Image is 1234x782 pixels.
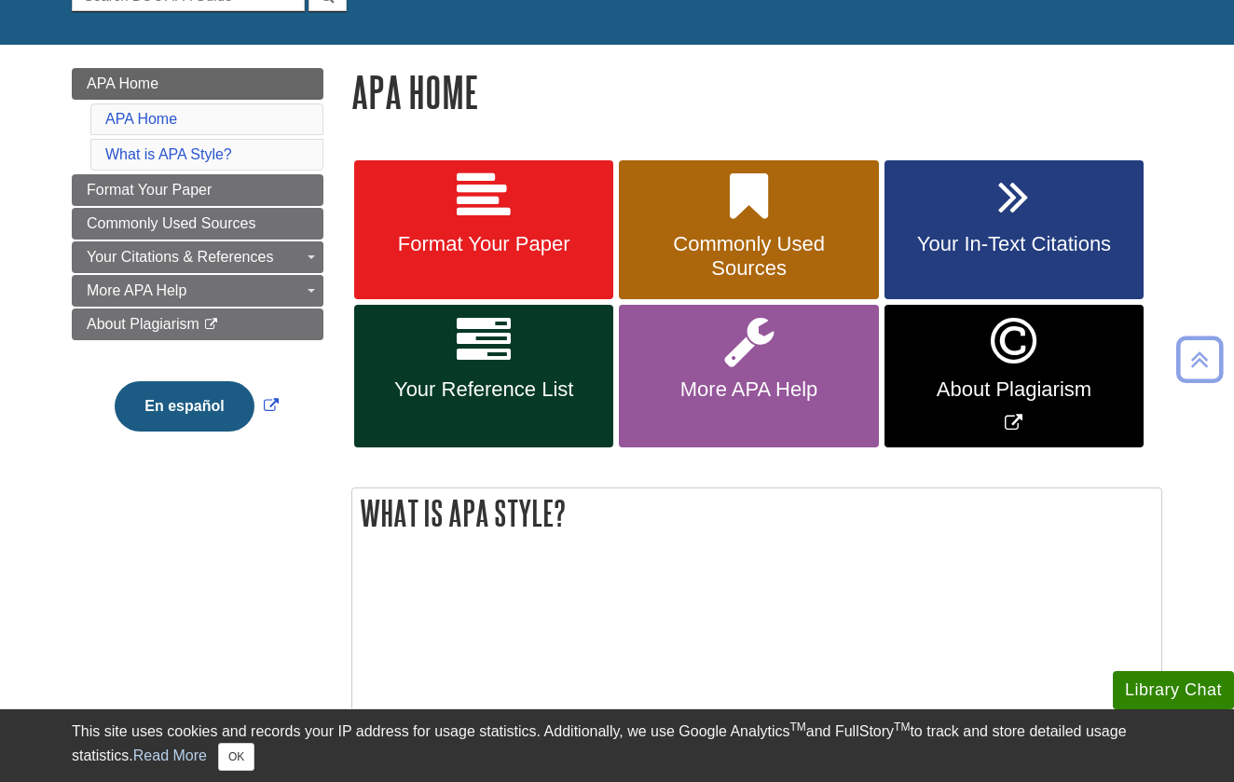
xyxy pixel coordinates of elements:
a: Your In-Text Citations [884,160,1144,300]
i: This link opens in a new window [203,319,219,331]
sup: TM [894,720,910,734]
a: APA Home [72,68,323,100]
a: Link opens in new window [110,398,282,414]
a: About Plagiarism [72,309,323,340]
a: APA Home [105,111,177,127]
span: About Plagiarism [898,377,1130,402]
span: APA Home [87,75,158,91]
span: Format Your Paper [87,182,212,198]
a: Commonly Used Sources [72,208,323,240]
a: More APA Help [72,275,323,307]
h2: What is APA Style? [352,488,1161,538]
span: Your Citations & References [87,249,273,265]
span: More APA Help [87,282,186,298]
span: More APA Help [633,377,864,402]
button: Close [218,743,254,771]
a: What is APA Style? [105,146,232,162]
a: Format Your Paper [72,174,323,206]
button: Library Chat [1113,671,1234,709]
a: Link opens in new window [884,305,1144,447]
span: Commonly Used Sources [87,215,255,231]
div: Guide Page Menu [72,68,323,463]
span: Your Reference List [368,377,599,402]
span: Your In-Text Citations [898,232,1130,256]
a: Back to Top [1170,347,1229,372]
button: En español [115,381,254,432]
a: Your Citations & References [72,241,323,273]
span: About Plagiarism [87,316,199,332]
a: Format Your Paper [354,160,613,300]
sup: TM [789,720,805,734]
a: Your Reference List [354,305,613,447]
div: This site uses cookies and records your IP address for usage statistics. Additionally, we use Goo... [72,720,1162,771]
h1: APA Home [351,68,1162,116]
a: Commonly Used Sources [619,160,878,300]
span: Format Your Paper [368,232,599,256]
span: Commonly Used Sources [633,232,864,281]
a: Read More [133,748,207,763]
a: More APA Help [619,305,878,447]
